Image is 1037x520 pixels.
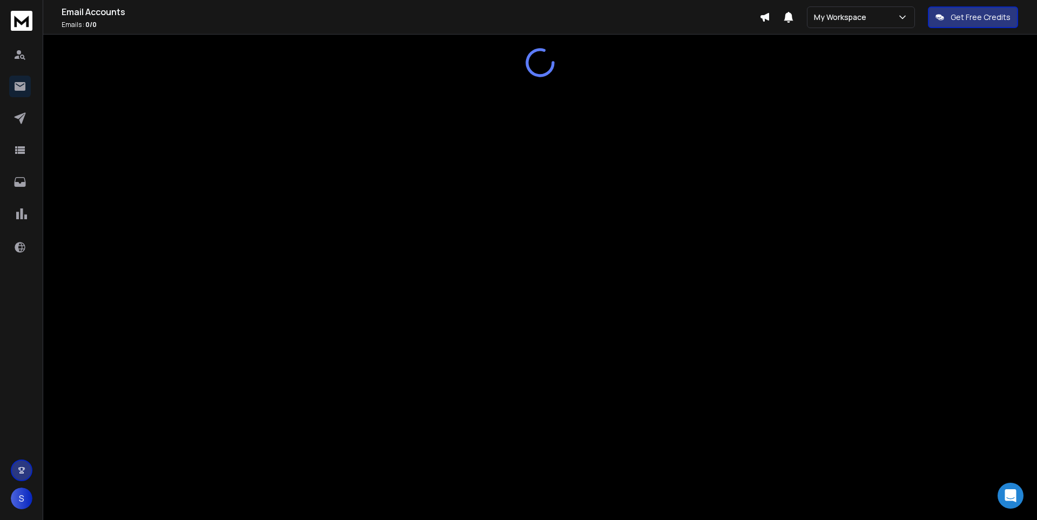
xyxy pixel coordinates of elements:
p: My Workspace [814,12,871,23]
button: Get Free Credits [928,6,1018,28]
button: S [11,488,32,509]
span: 0 / 0 [85,20,97,29]
p: Emails : [62,21,759,29]
img: logo [11,11,32,31]
div: Open Intercom Messenger [998,483,1023,509]
p: Get Free Credits [951,12,1011,23]
h1: Email Accounts [62,5,759,18]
